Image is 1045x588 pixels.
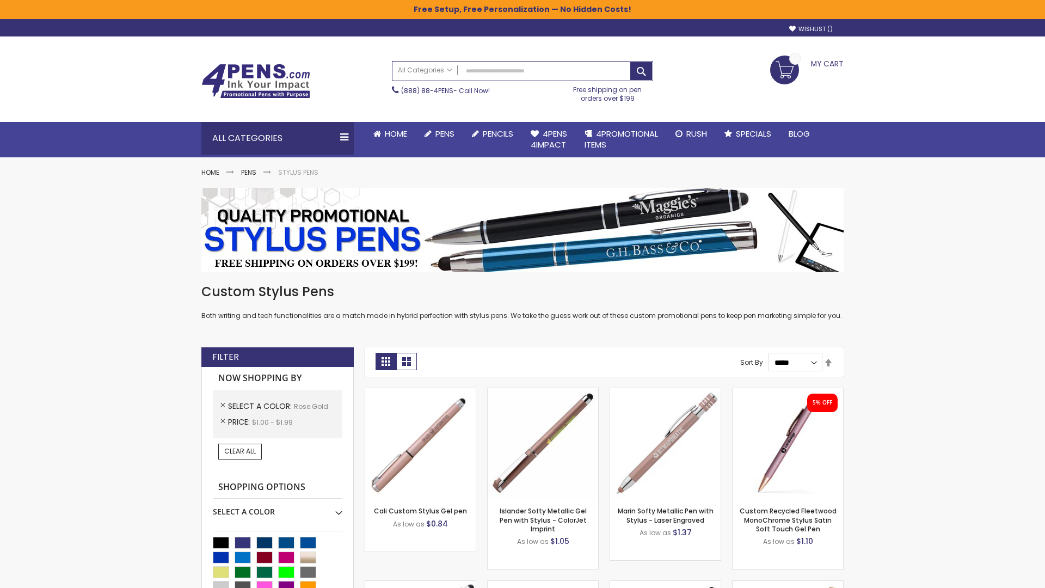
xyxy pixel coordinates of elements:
[398,66,452,75] span: All Categories
[640,528,671,537] span: As low as
[500,506,587,533] a: Islander Softy Metallic Gel Pen with Stylus - ColorJet Imprint
[374,506,467,516] a: Cali Custom Stylus Gel pen
[278,168,318,177] strong: Stylus Pens
[213,499,342,517] div: Select A Color
[201,283,844,301] h1: Custom Stylus Pens
[213,367,342,390] strong: Now Shopping by
[416,122,463,146] a: Pens
[201,168,219,177] a: Home
[212,351,239,363] strong: Filter
[576,122,667,157] a: 4PROMOTIONALITEMS
[241,168,256,177] a: Pens
[376,353,396,370] strong: Grid
[733,388,843,499] img: Custom Recycled Fleetwood MonoChrome Stylus Satin Soft Touch Gel Pen-Rose Gold
[213,476,342,499] strong: Shopping Options
[401,86,490,95] span: - Call Now!
[252,418,293,427] span: $1.00 - $1.99
[740,506,837,533] a: Custom Recycled Fleetwood MonoChrome Stylus Satin Soft Touch Gel Pen
[763,537,795,546] span: As low as
[610,388,721,499] img: Marin Softy Metallic Pen with Stylus - Laser Engraved-Rose Gold
[401,86,453,95] a: (888) 88-4PENS
[218,444,262,459] a: Clear All
[789,25,833,33] a: Wishlist
[228,416,252,427] span: Price
[667,122,716,146] a: Rush
[392,62,458,79] a: All Categories
[294,402,328,411] span: Rose Gold
[610,388,721,397] a: Marin Softy Metallic Pen with Stylus - Laser Engraved-Rose Gold
[740,358,763,367] label: Sort By
[618,506,714,524] a: Marin Softy Metallic Pen with Stylus - Laser Engraved
[813,399,832,407] div: 5% OFF
[780,122,819,146] a: Blog
[393,519,425,529] span: As low as
[562,81,654,103] div: Free shipping on pen orders over $199
[435,128,454,139] span: Pens
[201,64,310,99] img: 4Pens Custom Pens and Promotional Products
[796,536,813,547] span: $1.10
[550,536,569,547] span: $1.05
[426,518,448,529] span: $0.84
[224,446,256,456] span: Clear All
[463,122,522,146] a: Pencils
[673,527,692,538] span: $1.37
[789,128,810,139] span: Blog
[686,128,707,139] span: Rush
[483,128,513,139] span: Pencils
[228,401,294,412] span: Select A Color
[201,188,844,272] img: Stylus Pens
[716,122,780,146] a: Specials
[365,122,416,146] a: Home
[488,388,598,397] a: Islander Softy Metallic Gel Pen with Stylus - ColorJet Imprint-Rose Gold
[736,128,771,139] span: Specials
[385,128,407,139] span: Home
[201,283,844,321] div: Both writing and tech functionalities are a match made in hybrid perfection with stylus pens. We ...
[365,388,476,397] a: Cali Custom Stylus Gel pen-Rose Gold
[488,388,598,499] img: Islander Softy Metallic Gel Pen with Stylus - ColorJet Imprint-Rose Gold
[201,122,354,155] div: All Categories
[531,128,567,150] span: 4Pens 4impact
[585,128,658,150] span: 4PROMOTIONAL ITEMS
[733,388,843,397] a: Custom Recycled Fleetwood MonoChrome Stylus Satin Soft Touch Gel Pen-Rose Gold
[365,388,476,499] img: Cali Custom Stylus Gel pen-Rose Gold
[517,537,549,546] span: As low as
[522,122,576,157] a: 4Pens4impact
